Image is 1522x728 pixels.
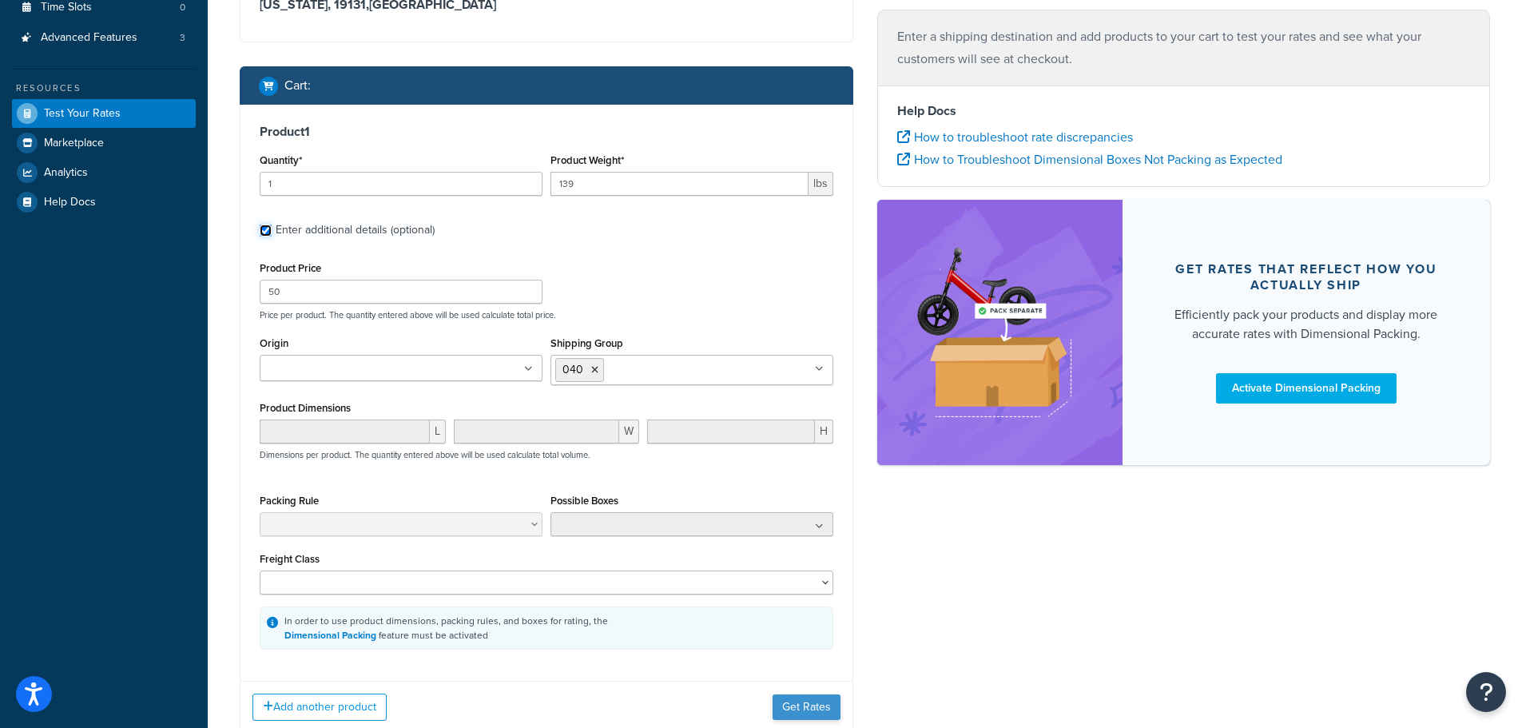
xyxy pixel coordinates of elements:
[550,495,618,507] label: Possible Boxes
[12,23,196,53] a: Advanced Features3
[260,402,351,414] label: Product Dimensions
[1161,261,1452,293] div: Get rates that reflect how you actually ship
[550,154,624,166] label: Product Weight*
[550,172,809,196] input: 0.00
[12,82,196,95] div: Resources
[1466,672,1506,712] button: Open Resource Center
[180,1,185,14] span: 0
[260,553,320,565] label: Freight Class
[562,361,583,378] span: 040
[619,420,639,444] span: W
[284,78,311,93] h2: Cart :
[44,107,121,121] span: Test Your Rates
[256,449,590,460] p: Dimensions per product. The quantity entered above will be used calculate total volume.
[44,166,88,180] span: Analytics
[260,154,302,166] label: Quantity*
[809,172,833,196] span: lbs
[284,628,376,642] a: Dimensional Packing
[41,1,92,14] span: Time Slots
[12,129,196,157] a: Marketplace
[260,337,288,349] label: Origin
[12,188,196,217] a: Help Docs
[550,337,623,349] label: Shipping Group
[284,614,608,642] div: In order to use product dimensions, packing rules, and boxes for rating, the feature must be acti...
[260,225,272,237] input: Enter additional details (optional)
[256,309,837,320] p: Price per product. The quantity entered above will be used calculate total price.
[41,31,137,45] span: Advanced Features
[773,694,840,720] button: Get Rates
[1216,373,1397,404] a: Activate Dimensional Packing
[12,158,196,187] a: Analytics
[260,495,319,507] label: Packing Rule
[12,23,196,53] li: Advanced Features
[260,262,321,274] label: Product Price
[44,137,104,150] span: Marketplace
[897,150,1282,169] a: How to Troubleshoot Dimensional Boxes Not Packing as Expected
[1161,305,1452,344] div: Efficiently pack your products and display more accurate rates with Dimensional Packing.
[430,420,446,444] span: L
[44,196,96,209] span: Help Docs
[260,172,542,196] input: 0.0
[897,101,1471,121] h4: Help Docs
[252,694,387,721] button: Add another product
[276,219,435,241] div: Enter additional details (optional)
[260,124,833,140] h3: Product 1
[897,26,1471,70] p: Enter a shipping destination and add products to your cart to test your rates and see what your c...
[815,420,833,444] span: H
[180,31,185,45] span: 3
[901,224,1099,440] img: feature-image-dim-d40ad3071a2b3c8e08177464837368e35600d3c5e73b18a22c1e4bb210dc32ac.png
[12,99,196,128] a: Test Your Rates
[897,128,1133,146] a: How to troubleshoot rate discrepancies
